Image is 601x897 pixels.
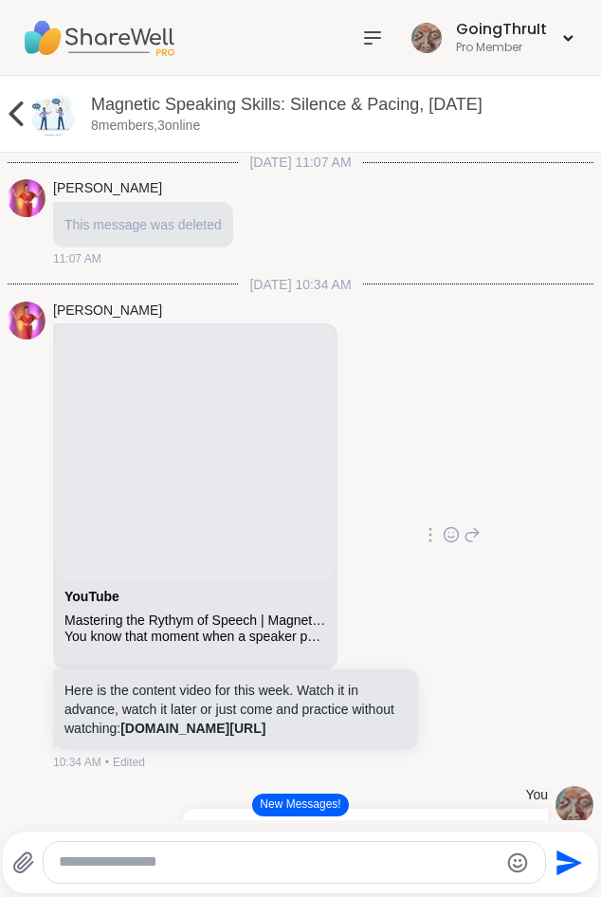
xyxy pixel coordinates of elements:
a: Magnetic Speaking Skills: Silence & Pacing, [DATE] [91,95,483,114]
img: https://sharewell-space-live.sfo3.digitaloceanspaces.com/user-generated/a5ec78fb-80d1-4d5c-bc9f-1... [8,302,46,339]
img: ShareWell Nav Logo [23,5,174,71]
img: https://sharewell-space-live.sfo3.digitaloceanspaces.com/user-generated/a5ec78fb-80d1-4d5c-bc9f-1... [8,179,46,217]
button: Emoji picker [506,851,529,874]
span: Edited [113,754,145,771]
div: You know that moment when a speaker pauses—right before delivering something powerful—and suddenl... [64,629,326,645]
a: [DOMAIN_NAME][URL] [120,721,265,736]
img: Magnetic Speaking Skills: Silence & Pacing, Sep 11 [30,91,76,137]
h4: You [525,786,548,805]
img: https://sharewell-space-live.sfo3.digitaloceanspaces.com/user-generated/48fc4fc7-d9bc-4228-993b-a... [555,786,593,824]
div: Mastering the Rythym of Speech | Magnetic Speaking Skills #7 [64,613,326,629]
img: GoingThruIt [411,23,442,53]
p: 8 members, 3 online [91,117,200,136]
span: This message was deleted [64,217,222,232]
span: 10:34 AM [53,754,101,771]
span: 11:07 AM [53,250,101,267]
a: Attachment [64,589,119,604]
div: GoingThruIt [456,19,547,40]
p: I am sorry, I am going to try to re-enter the room!!! Trying not to have an [MEDICAL_DATA] becaus... [194,820,537,877]
span: [DATE] 11:07 AM [238,153,362,172]
p: Here is the content video for this week. Watch it in advance, watch it later or just come and pra... [64,681,407,738]
div: Pro Member [456,40,547,56]
button: New Messages! [252,794,348,816]
span: [DATE] 10:34 AM [238,275,362,294]
span: • [105,754,109,771]
textarea: Type your message [59,852,498,872]
button: Send [546,841,589,884]
a: [PERSON_NAME] [53,179,162,198]
iframe: Mastering the Rythym of Speech | Magnetic Speaking Skills #7 [55,325,336,579]
a: [PERSON_NAME] [53,302,162,320]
